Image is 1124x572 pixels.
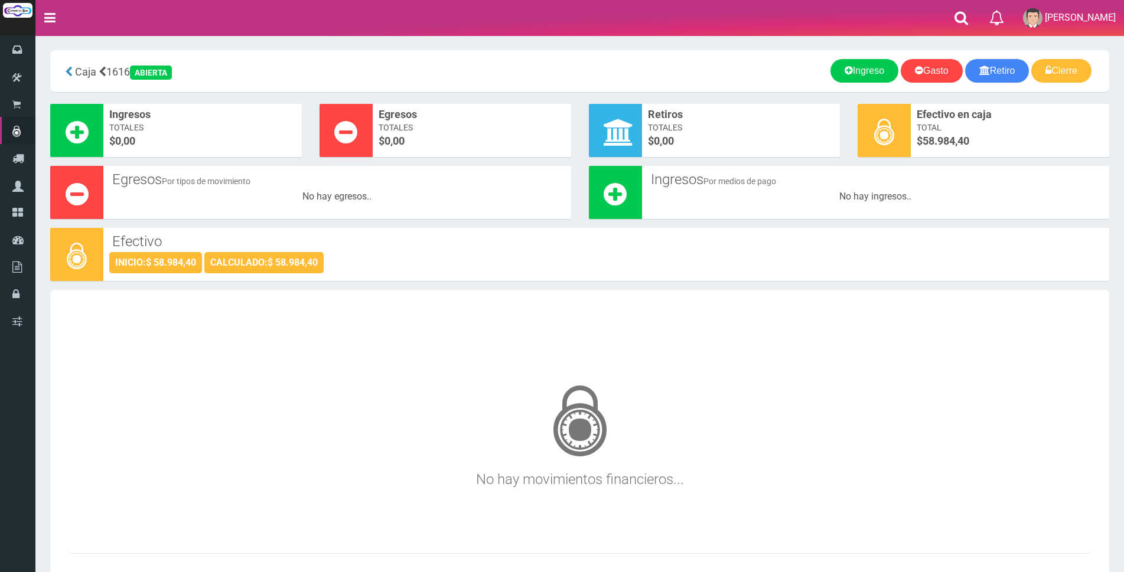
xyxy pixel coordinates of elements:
div: INICIO: [109,252,202,273]
a: Cierre [1031,59,1092,83]
a: Retiro [965,59,1029,83]
div: 1616 [59,59,406,83]
img: Logo grande [3,3,32,18]
h3: Egresos [112,172,562,187]
span: 58.984,40 [923,135,969,147]
strong: $ 58.984,40 [146,257,196,268]
span: Efectivo en caja [917,107,1103,122]
span: $ [917,133,1103,149]
small: Por medios de pago [703,176,776,186]
div: No hay egresos.. [109,190,565,204]
img: User Image [1023,8,1042,28]
span: Totales [379,122,565,133]
div: No hay ingresos.. [648,190,1104,204]
div: CALCULADO: [204,252,324,273]
h3: Ingresos [651,172,1101,187]
a: Ingreso [830,59,898,83]
span: Retiros [648,107,835,122]
span: Total [917,122,1103,133]
small: Por tipos de movimiento [162,176,250,186]
span: Totales [648,122,835,133]
a: Gasto [901,59,963,83]
span: $ [648,133,835,149]
h3: Efectivo [112,234,1100,249]
span: Egresos [379,107,565,122]
strong: $ 58.984,40 [268,257,318,268]
h3: No hay movimientos financieros... [74,370,1086,487]
span: Ingresos [109,107,296,122]
span: $ [109,133,296,149]
font: 0,00 [115,135,135,147]
font: 0,00 [385,135,405,147]
span: [PERSON_NAME] [1045,12,1116,23]
span: Caja [75,66,96,78]
span: Totales [109,122,296,133]
div: ABIERTA [130,66,172,80]
font: 0,00 [654,135,674,147]
span: $ [379,133,565,149]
